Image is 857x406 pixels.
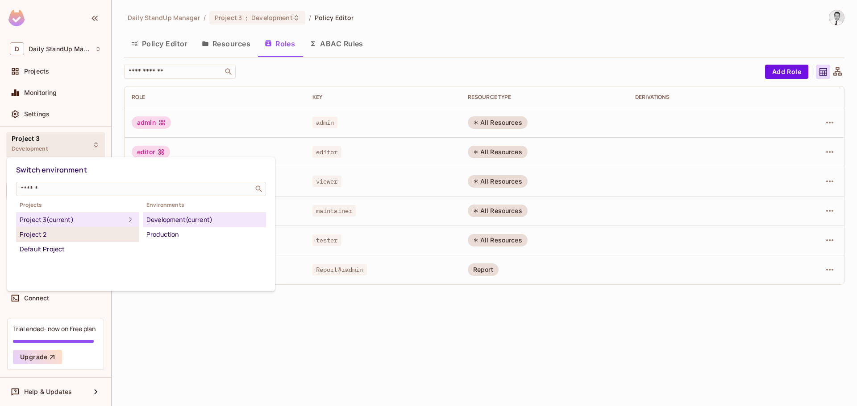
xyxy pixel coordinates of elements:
[20,214,125,225] div: Project 3 (current)
[146,229,262,240] div: Production
[16,165,87,175] span: Switch environment
[143,201,266,209] span: Environments
[20,244,136,254] div: Default Project
[146,214,262,225] div: Development (current)
[20,229,136,240] div: Project 2
[16,201,139,209] span: Projects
